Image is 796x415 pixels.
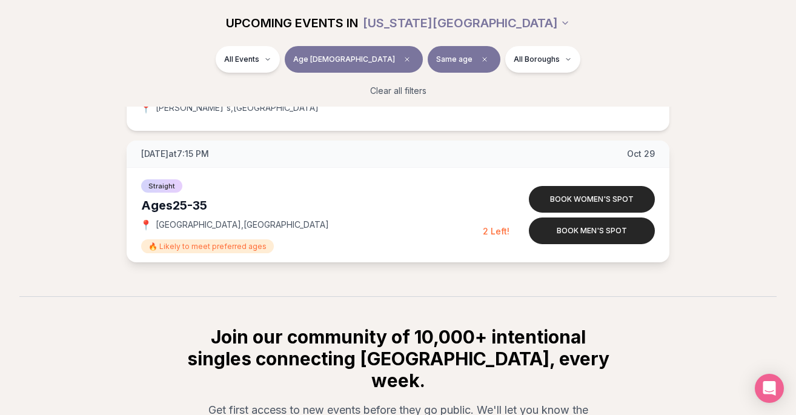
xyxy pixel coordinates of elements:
span: Straight [141,179,182,193]
span: All Events [224,55,259,64]
span: Same age [436,55,473,64]
span: [DATE] at 7:15 PM [141,148,209,160]
button: Clear all filters [363,78,434,104]
span: Clear preference [477,52,492,67]
span: 🔥 Likely to meet preferred ages [141,239,274,253]
span: [GEOGRAPHIC_DATA] , [GEOGRAPHIC_DATA] [156,219,329,231]
span: 2 Left! [483,226,509,236]
button: All Boroughs [505,46,580,73]
span: Clear age [400,52,414,67]
span: [PERSON_NAME]'s , [GEOGRAPHIC_DATA] [156,102,319,114]
button: [US_STATE][GEOGRAPHIC_DATA] [363,10,570,36]
button: Book women's spot [529,186,655,213]
span: 📍 [141,220,151,230]
button: Age [DEMOGRAPHIC_DATA]Clear age [285,46,423,73]
span: UPCOMING EVENTS IN [226,15,358,32]
span: All Boroughs [514,55,560,64]
button: Same ageClear preference [428,46,500,73]
div: Open Intercom Messenger [755,374,784,403]
button: All Events [216,46,280,73]
div: Ages 25-35 [141,197,483,214]
span: Age [DEMOGRAPHIC_DATA] [293,55,395,64]
h2: Join our community of 10,000+ intentional singles connecting [GEOGRAPHIC_DATA], every week. [185,326,611,391]
span: 📍 [141,103,151,113]
span: Oct 29 [627,148,655,160]
button: Book men's spot [529,217,655,244]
